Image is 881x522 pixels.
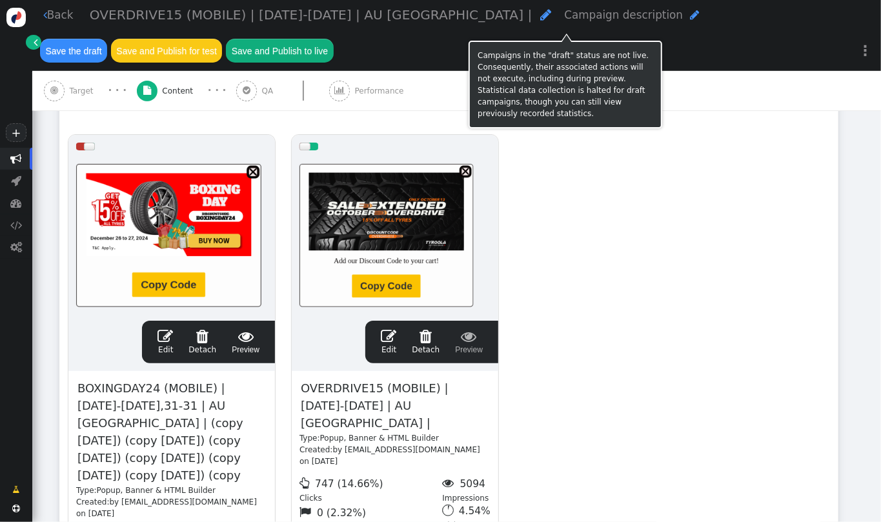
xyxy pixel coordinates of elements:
span: 5094 [460,478,485,490]
span: 4.54% [459,505,491,517]
img: logo-icon.svg [6,8,26,27]
span:  [12,505,20,512]
span:  [11,175,21,186]
span:  [10,219,22,230]
span:  [412,328,440,344]
a:  QA [236,71,329,110]
div: · · · [208,83,227,98]
span: BOXINGDAY24 (MOBILE) | [DATE]-[DATE],31-31 | AU [GEOGRAPHIC_DATA] | (copy [DATE]) (copy [DATE]) (... [76,379,267,485]
span:  [442,477,457,489]
div: Type: [299,432,491,444]
span:  [43,10,47,20]
span:  [50,86,58,95]
span: 0 (2.32%) [317,507,366,519]
a:  Performance [329,71,429,110]
span: Detach [412,328,440,354]
a: Edit [157,328,173,356]
span: Campaign description [564,8,683,21]
span: Popup, Banner & HTML Builder [320,434,439,443]
div: Created: [299,444,491,467]
a:  Content · · · [137,71,236,110]
div: Created: [76,496,267,519]
span: by [EMAIL_ADDRESS][DOMAIN_NAME] on [DATE] [299,445,480,466]
a: Edit [381,328,396,356]
span: Preview [232,328,259,356]
button: Save the draft [40,39,107,62]
span:  [143,86,151,95]
a: Detach [188,328,216,356]
span:  [13,484,20,496]
span: 747 (14.66%) [315,478,383,490]
span:  [10,241,22,252]
span:  [232,328,259,344]
button: Save and Publish for test [111,39,222,62]
a: + [6,123,26,142]
a: Preview [455,328,483,356]
span: Content [162,85,197,97]
span:  [690,10,699,20]
span: QA [262,85,278,97]
span: OVERDRIVE15 (MOBILE) | [DATE]-[DATE] | AU [GEOGRAPHIC_DATA] | [299,379,491,432]
span:  [11,153,22,164]
a:  [26,35,41,50]
span: Performance [355,85,409,97]
a: Preview [232,328,259,356]
div: Impressions [442,475,491,504]
div: · · · [108,83,127,98]
span:  [34,37,37,48]
a: Detach [412,328,440,356]
span:  [381,328,396,344]
a: ⋮ [850,32,881,70]
div: Type: [76,485,267,496]
span: by [EMAIL_ADDRESS][DOMAIN_NAME] on [DATE] [76,497,257,518]
span:  [540,8,551,21]
span:  [243,86,250,95]
button: Save and Publish to live [226,39,333,62]
span: Detach [188,328,216,354]
span:  [299,507,314,518]
a: Back [43,7,74,23]
span:  [334,86,345,95]
span: Popup, Banner & HTML Builder [97,486,216,495]
span:  [455,328,483,344]
div: Clicks [299,475,442,504]
span: Target [69,85,97,97]
a:  [5,479,28,499]
div: Campaigns in the "draft" status are not live. Consequently, their associated actions will not exe... [478,50,653,119]
span:  [299,477,312,489]
span:  [157,328,173,344]
span: OVERDRIVE15 (MOBILE) | [DATE]-[DATE] | AU [GEOGRAPHIC_DATA] | [90,7,532,23]
span: Preview [455,328,483,356]
span:  [188,328,216,344]
a:  Target · · · [44,71,137,110]
span:  [11,197,22,208]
